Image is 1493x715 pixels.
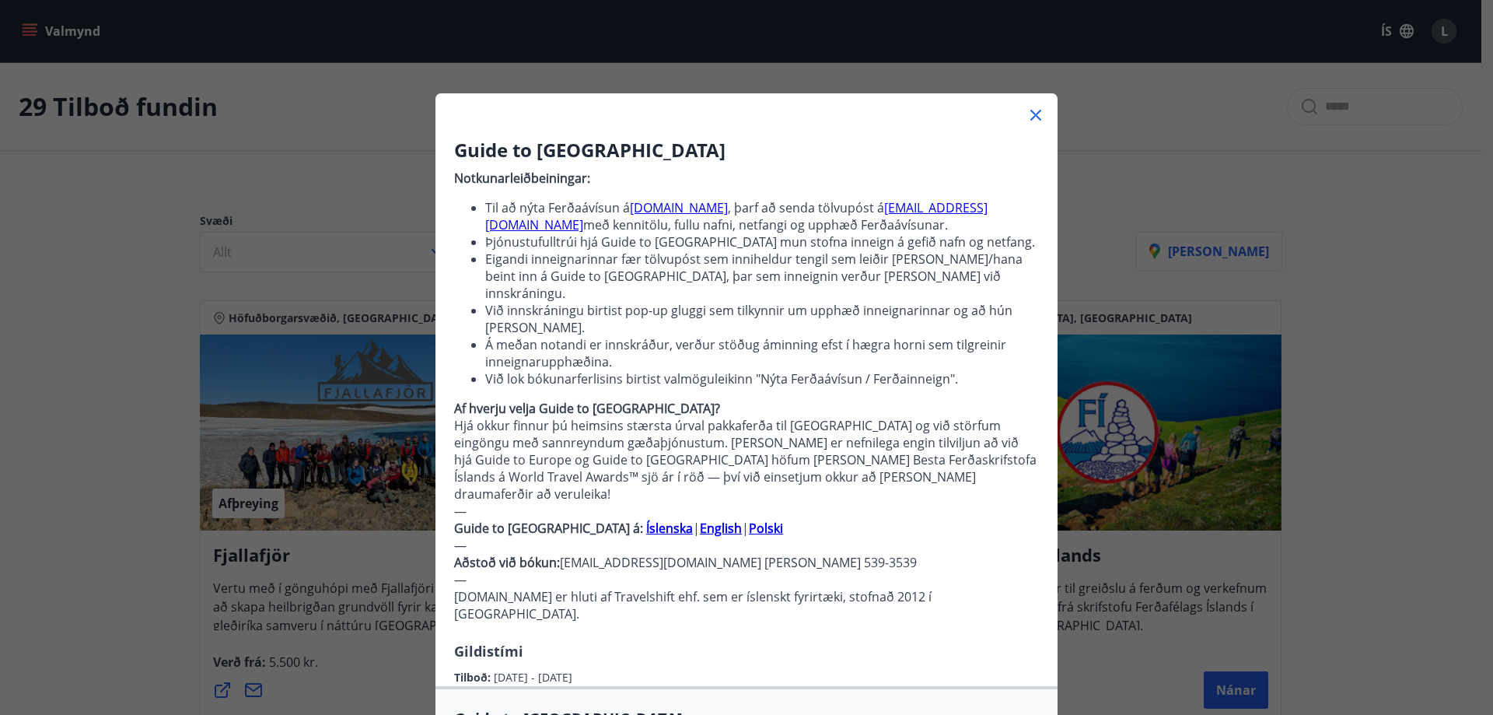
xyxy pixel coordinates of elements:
a: English [700,520,742,537]
a: Polski [749,520,783,537]
strong: Af hverju velja Guide to [GEOGRAPHIC_DATA]? [454,400,720,417]
h3: Guide to [GEOGRAPHIC_DATA] [454,137,1039,163]
li: Á meðan notandi er innskráður, verður stöðug áminning efst í hægra horni sem tilgreinir inneignar... [485,336,1039,370]
strong: Guide to [GEOGRAPHIC_DATA] á: [454,520,643,537]
a: [DOMAIN_NAME] [630,199,728,216]
a: Íslenska [646,520,693,537]
li: Við innskráningu birtist pop-up gluggi sem tilkynnir um upphæð inneignarinnar og að hún [PERSON_N... [485,302,1039,336]
p: — [454,537,1039,554]
strong: Notkunarleiðbeiningar: [454,170,590,187]
span: [DATE] - [DATE] [494,670,572,685]
p: | | [454,520,1039,537]
a: [EMAIL_ADDRESS][DOMAIN_NAME] [485,199,988,233]
span: Tilboð : [454,670,494,685]
li: Við lok bókunarferlisins birtist valmöguleikinn "Nýta Ferðaávísun / Ferðainneign". [485,370,1039,387]
li: Þjónustufulltrúi hjá Guide to [GEOGRAPHIC_DATA] mun stofna inneign á gefið nafn og netfang. [485,233,1039,251]
li: Til að nýta Ferðaávísun á , þarf að senda tölvupóst á með kennitölu, fullu nafni, netfangi og upp... [485,199,1039,233]
p: [DOMAIN_NAME] er hluti af Travelshift ehf. sem er íslenskt fyrirtæki, stofnað 2012 í [GEOGRAPHIC_... [454,588,1039,622]
p: [EMAIL_ADDRESS][DOMAIN_NAME] [PERSON_NAME] 539-3539 [454,554,1039,571]
li: Eigandi inneignarinnar fær tölvupóst sem inniheldur tengil sem leiðir [PERSON_NAME]/hana beint in... [485,251,1039,302]
span: Gildistími [454,642,523,661]
strong: Aðstoð við bókun: [454,554,560,571]
p: — [454,503,1039,520]
p: — [454,571,1039,588]
p: Hjá okkur finnur þú heimsins stærsta úrval pakkaferða til [GEOGRAPHIC_DATA] og við störfum eingön... [454,417,1039,503]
